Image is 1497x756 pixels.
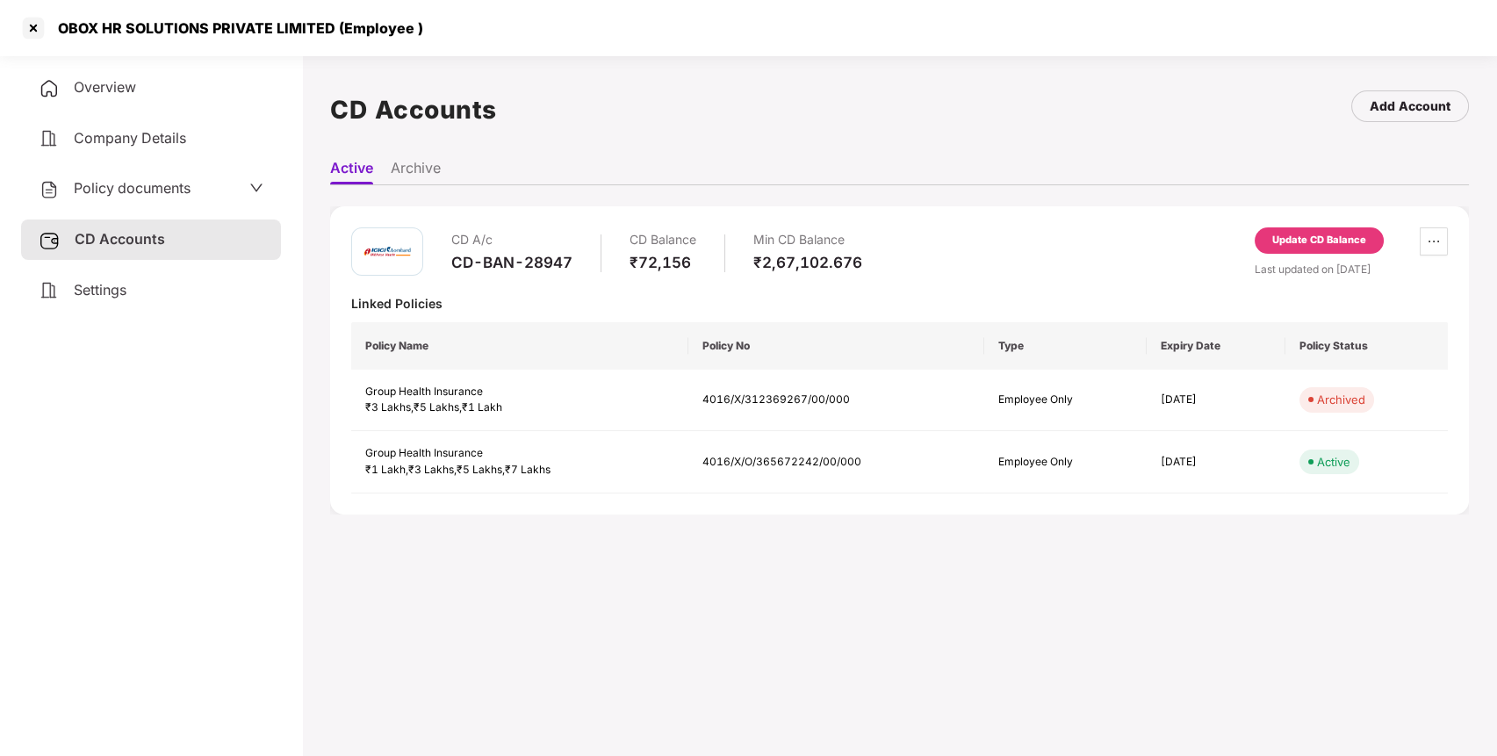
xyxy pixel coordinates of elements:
div: ₹72,156 [630,253,696,272]
span: Policy documents [74,179,191,197]
img: icici.png [361,242,414,261]
th: Type [984,322,1147,370]
td: 4016/X/O/365672242/00/000 [688,431,984,493]
div: Linked Policies [351,295,1448,312]
span: ellipsis [1421,234,1447,248]
li: Active [330,159,373,184]
div: Last updated on [DATE] [1255,261,1448,277]
img: svg+xml;base64,PHN2ZyB4bWxucz0iaHR0cDovL3d3dy53My5vcmcvMjAwMC9zdmciIHdpZHRoPSIyNCIgaGVpZ2h0PSIyNC... [39,280,60,301]
img: svg+xml;base64,PHN2ZyB4bWxucz0iaHR0cDovL3d3dy53My5vcmcvMjAwMC9zdmciIHdpZHRoPSIyNCIgaGVpZ2h0PSIyNC... [39,179,60,200]
span: Company Details [74,129,186,147]
span: Settings [74,281,126,299]
img: svg+xml;base64,PHN2ZyB4bWxucz0iaHR0cDovL3d3dy53My5vcmcvMjAwMC9zdmciIHdpZHRoPSIyNCIgaGVpZ2h0PSIyNC... [39,128,60,149]
th: Expiry Date [1147,322,1285,370]
span: ₹5 Lakhs , [414,400,462,414]
h1: CD Accounts [330,90,497,129]
td: [DATE] [1147,370,1285,432]
th: Policy Status [1285,322,1448,370]
span: ₹5 Lakhs , [457,463,505,476]
span: Overview [74,78,136,96]
div: Active [1317,453,1350,471]
div: OBOX HR SOLUTIONS PRIVATE LIMITED (Employee ) [47,19,423,37]
img: svg+xml;base64,PHN2ZyB3aWR0aD0iMjUiIGhlaWdodD0iMjQiIHZpZXdCb3g9IjAgMCAyNSAyNCIgZmlsbD0ibm9uZSIgeG... [39,230,61,251]
img: svg+xml;base64,PHN2ZyB4bWxucz0iaHR0cDovL3d3dy53My5vcmcvMjAwMC9zdmciIHdpZHRoPSIyNCIgaGVpZ2h0PSIyNC... [39,78,60,99]
div: Group Health Insurance [365,384,674,400]
span: CD Accounts [75,230,165,248]
div: Employee Only [998,454,1133,471]
td: [DATE] [1147,431,1285,493]
div: ₹2,67,102.676 [753,253,862,272]
span: ₹3 Lakhs , [365,400,414,414]
th: Policy Name [351,322,688,370]
div: CD A/c [451,227,572,253]
li: Archive [391,159,441,184]
span: ₹7 Lakhs [505,463,551,476]
div: CD Balance [630,227,696,253]
span: down [249,181,263,195]
button: ellipsis [1420,227,1448,256]
div: Add Account [1370,97,1450,116]
div: Min CD Balance [753,227,862,253]
div: CD-BAN-28947 [451,253,572,272]
th: Policy No [688,322,984,370]
div: Employee Only [998,392,1133,408]
td: 4016/X/312369267/00/000 [688,370,984,432]
div: Update CD Balance [1272,233,1366,248]
span: ₹3 Lakhs , [408,463,457,476]
span: ₹1 Lakh [462,400,502,414]
div: Group Health Insurance [365,445,674,462]
span: ₹1 Lakh , [365,463,408,476]
div: Archived [1317,391,1365,408]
